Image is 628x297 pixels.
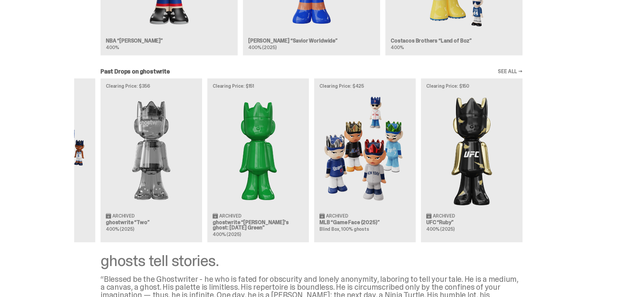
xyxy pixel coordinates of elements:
[112,214,135,218] span: Archived
[426,94,517,207] img: Ruby
[248,45,276,50] span: 400% (2025)
[433,214,455,218] span: Archived
[421,78,523,242] a: Clearing Price: $150 Ruby Archived
[101,69,170,74] h2: Past Drops on ghostwrite
[498,69,523,74] a: SEE ALL →
[426,226,454,232] span: 400% (2025)
[213,94,304,207] img: Schrödinger's ghost: Sunday Green
[341,226,369,232] span: 100% ghosts
[219,214,241,218] span: Archived
[106,84,197,88] p: Clearing Price: $356
[426,220,517,225] h3: UFC “Ruby”
[213,220,304,230] h3: ghostwrite “[PERSON_NAME]'s ghost: [DATE] Green”
[248,38,375,44] h3: [PERSON_NAME] “Savior Worldwide”
[106,38,232,44] h3: NBA “[PERSON_NAME]”
[101,78,202,242] a: Clearing Price: $356 Two Archived
[391,45,404,50] span: 400%
[319,84,410,88] p: Clearing Price: $425
[213,231,241,237] span: 400% (2025)
[326,214,348,218] span: Archived
[426,84,517,88] p: Clearing Price: $150
[319,226,341,232] span: Blind Box,
[101,253,523,269] div: ghosts tell stories.
[319,94,410,207] img: Game Face (2025)
[319,220,410,225] h3: MLB “Game Face (2025)”
[106,220,197,225] h3: ghostwrite “Two”
[106,226,134,232] span: 400% (2025)
[106,94,197,207] img: Two
[314,78,416,242] a: Clearing Price: $425 Game Face (2025) Archived
[106,45,119,50] span: 400%
[391,38,517,44] h3: Costacos Brothers “Land of Boz”
[207,78,309,242] a: Clearing Price: $151 Schrödinger's ghost: Sunday Green Archived
[213,84,304,88] p: Clearing Price: $151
